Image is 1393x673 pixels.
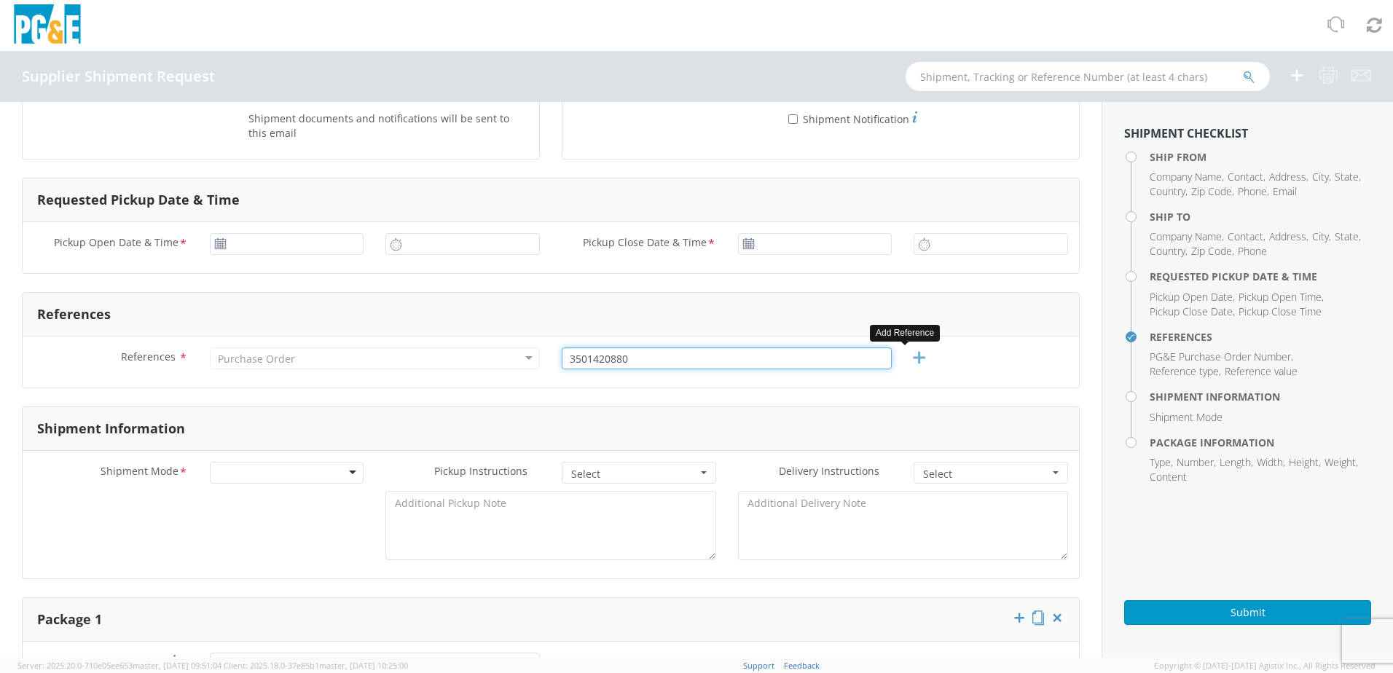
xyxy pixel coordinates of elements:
label: Shipment Notification [788,109,917,127]
div: Add Reference [870,325,940,342]
label: Shipment documents and notifications will be sent to this email [248,109,528,141]
h4: Requested Pickup Date & Time [1150,271,1371,282]
span: PG&E Purchase Order Number [1150,350,1291,363]
li: , [1150,290,1235,304]
span: Country [1150,184,1185,198]
h3: References [37,307,111,322]
span: Select [571,467,697,481]
span: Content [1150,470,1187,484]
a: Support [743,660,774,671]
li: , [1228,229,1266,244]
strong: Shipment Checklist [1124,125,1248,141]
span: Country [1150,244,1185,258]
span: Server: 2025.20.0-710e05ee653 [17,660,221,671]
li: , [1238,184,1269,199]
span: Company Name [1150,229,1222,243]
h3: Requested Pickup Date & Time [37,193,240,208]
span: Height [1289,455,1319,469]
a: Feedback [784,660,820,671]
span: Address [1269,170,1306,184]
h4: Supplier Shipment Request [22,68,215,84]
button: Submit [1124,600,1371,625]
span: Contact [1228,170,1263,184]
li: , [1150,364,1221,379]
span: Pickup Open Date [1150,290,1233,304]
span: Select [923,467,1049,481]
img: pge-logo-06675f144f4cfa6a6814.png [11,4,84,47]
span: Pickup Close Date [1150,304,1233,318]
span: Length [1220,455,1251,469]
span: Address [1269,229,1306,243]
h4: Package Information [1150,437,1371,448]
span: Number [1177,455,1214,469]
span: Phone [1238,244,1267,258]
li: , [1269,170,1308,184]
li: , [1312,229,1331,244]
span: Width [1257,455,1283,469]
h4: References [1150,331,1371,342]
li: , [1289,455,1321,470]
input: Shipment Notification [788,114,798,124]
h3: Package 1 [37,613,102,627]
h3: Shipment Information [37,422,185,436]
li: , [1239,290,1324,304]
span: Copyright © [DATE]-[DATE] Agistix Inc., All Rights Reserved [1154,660,1376,672]
h4: Shipment Information [1150,391,1371,402]
li: , [1325,455,1358,470]
span: Shipment Mode [1150,410,1223,424]
li: , [1150,304,1235,319]
li: , [1191,244,1234,259]
li: , [1257,455,1285,470]
span: References [121,350,176,363]
span: Pickup Close Date & Time [583,235,707,252]
button: Select [914,462,1068,484]
span: master, [DATE] 09:51:04 [133,660,221,671]
span: Contact [1228,229,1263,243]
input: 10 Digit PG&E PO Number [562,347,892,369]
span: Reference value [1225,364,1298,378]
span: Shipment Mode [101,464,178,481]
span: Pickup Open Time [1239,290,1322,304]
h4: Ship From [1150,151,1371,162]
span: Zip Code [1191,244,1232,258]
li: , [1150,244,1188,259]
span: Company Name [1150,170,1222,184]
span: Delivery Instructions [779,464,879,478]
input: Shipment, Tracking or Reference Number (at least 4 chars) [906,62,1270,91]
span: Email [1273,184,1297,198]
li: , [1150,350,1293,364]
span: City [1312,229,1329,243]
li: , [1177,455,1216,470]
div: Purchase Order [218,352,295,366]
li: , [1312,170,1331,184]
li: , [1150,455,1173,470]
li: , [1191,184,1234,199]
h4: Ship To [1150,211,1371,222]
span: Pickup Open Date & Time [54,235,178,252]
li: , [1335,229,1361,244]
li: , [1228,170,1266,184]
span: State [1335,229,1359,243]
li: , [1220,455,1253,470]
li: , [1150,229,1224,244]
span: Pickup Instructions [434,464,527,478]
span: City [1312,170,1329,184]
li: , [1150,184,1188,199]
span: Zip Code [1191,184,1232,198]
span: Weight [1325,455,1356,469]
span: Type [144,656,168,669]
span: master, [DATE] 10:25:00 [319,660,408,671]
span: Phone [1238,184,1267,198]
button: Select [562,462,716,484]
span: Client: 2025.18.0-37e85b1 [224,660,408,671]
li: , [1269,229,1308,244]
span: State [1335,170,1359,184]
li: , [1150,170,1224,184]
li: , [1335,170,1361,184]
span: Pickup Close Time [1239,304,1322,318]
span: Type [1150,455,1171,469]
span: Reference type [1150,364,1219,378]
